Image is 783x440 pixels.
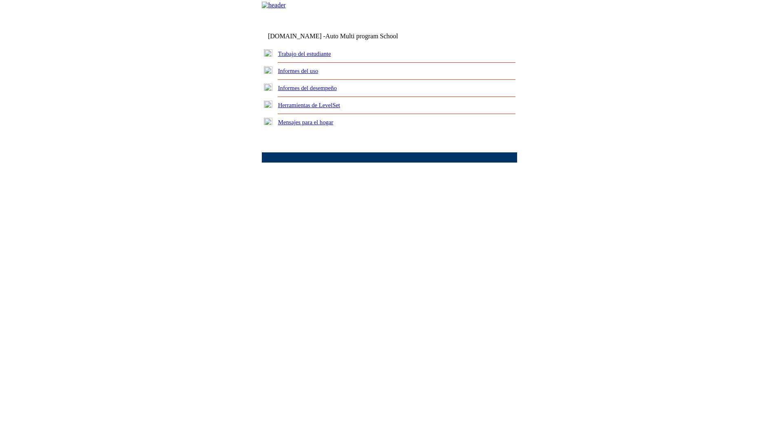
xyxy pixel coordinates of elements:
img: plus.gif [264,101,272,108]
img: plus.gif [264,84,272,91]
a: Herramientas de LevelSet [278,102,340,108]
a: Informes del desempeño [278,85,337,91]
a: Informes del uso [278,68,319,74]
td: [DOMAIN_NAME] - [268,33,418,40]
img: plus.gif [264,66,272,74]
a: Mensajes para el hogar [278,119,334,125]
img: plus.gif [264,49,272,57]
a: Trabajo del estudiante [278,51,331,57]
img: header [262,2,286,9]
img: plus.gif [264,118,272,125]
nobr: Auto Multi program School [325,33,398,40]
